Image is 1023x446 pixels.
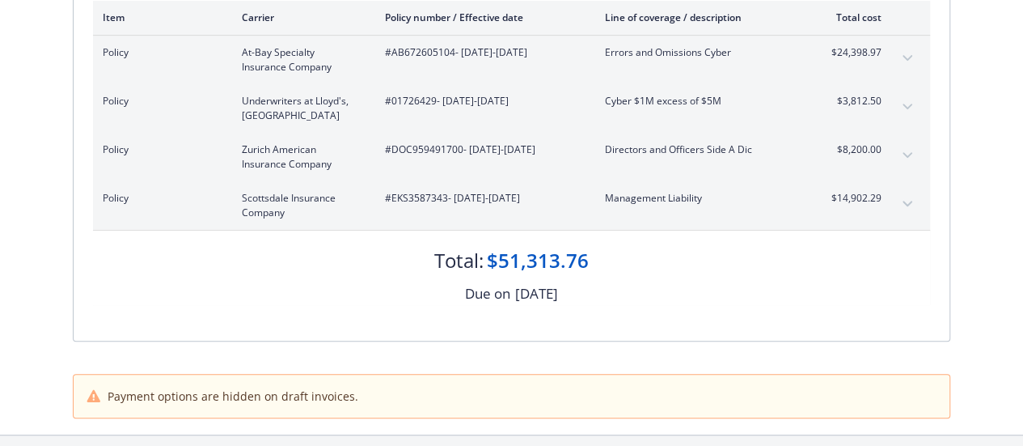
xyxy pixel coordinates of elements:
[103,11,216,24] div: Item
[385,11,579,24] div: Policy number / Effective date
[93,133,930,181] div: PolicyZurich American Insurance Company#DOC959491700- [DATE]-[DATE]Directors and Officers Side A ...
[821,94,881,108] span: $3,812.50
[385,191,579,206] span: #EKS3587343 - [DATE]-[DATE]
[515,283,558,304] div: [DATE]
[434,247,484,274] div: Total:
[103,45,216,60] span: Policy
[894,191,920,217] button: expand content
[242,142,359,172] span: Zurich American Insurance Company
[487,247,589,274] div: $51,313.76
[385,142,579,157] span: #DOC959491700 - [DATE]-[DATE]
[242,45,359,74] span: At-Bay Specialty Insurance Company
[605,11,795,24] div: Line of coverage / description
[605,191,795,206] span: Management Liability
[385,94,579,108] span: #01726429 - [DATE]-[DATE]
[605,94,795,108] span: Cyber $1M excess of $5M
[821,191,881,206] span: $14,902.29
[108,388,358,405] span: Payment options are hidden on draft invoices.
[821,11,881,24] div: Total cost
[894,45,920,71] button: expand content
[103,94,216,108] span: Policy
[242,191,359,220] span: Scottsdale Insurance Company
[103,142,216,157] span: Policy
[242,94,359,123] span: Underwriters at Lloyd's, [GEOGRAPHIC_DATA]
[605,45,795,60] span: Errors and Omissions Cyber
[385,45,579,60] span: #AB672605104 - [DATE]-[DATE]
[821,142,881,157] span: $8,200.00
[93,84,930,133] div: PolicyUnderwriters at Lloyd's, [GEOGRAPHIC_DATA]#01726429- [DATE]-[DATE]Cyber $1M excess of $5M$3...
[93,181,930,230] div: PolicyScottsdale Insurance Company#EKS3587343- [DATE]-[DATE]Management Liability$14,902.29expand ...
[894,142,920,168] button: expand content
[93,36,930,84] div: PolicyAt-Bay Specialty Insurance Company#AB672605104- [DATE]-[DATE]Errors and Omissions Cyber$24,...
[465,283,510,304] div: Due on
[605,142,795,157] span: Directors and Officers Side A Dic
[821,45,881,60] span: $24,398.97
[894,94,920,120] button: expand content
[242,11,359,24] div: Carrier
[103,191,216,206] span: Policy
